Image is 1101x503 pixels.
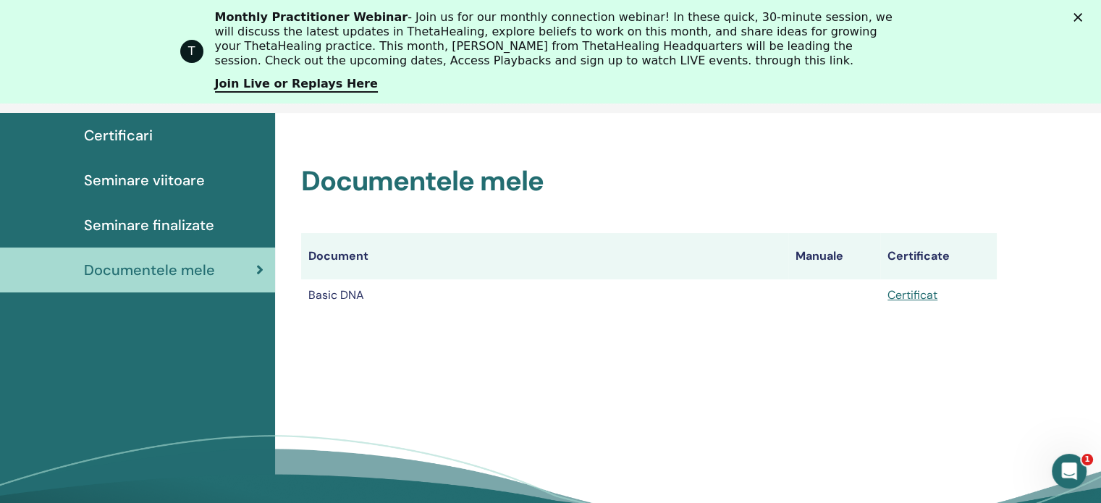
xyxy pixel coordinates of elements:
th: Document [301,233,788,279]
div: - Join us for our monthly connection webinar! In these quick, 30-minute session, we will discuss ... [215,10,898,68]
div: Profile image for ThetaHealing [180,40,203,63]
h2: Documentele mele [301,165,997,198]
b: Monthly Practitioner Webinar [215,10,408,24]
td: Basic DNA [301,279,788,311]
span: Documentele mele [84,259,215,281]
iframe: Intercom live chat [1052,454,1087,489]
div: Close [1073,13,1088,22]
span: Certificari [84,124,153,146]
span: Seminare viitoare [84,169,205,191]
a: Join Live or Replays Here [215,77,378,93]
th: Manuale [788,233,880,279]
span: Seminare finalizate [84,214,214,236]
th: Certificate [880,233,997,279]
a: Certificat [887,287,937,303]
span: 1 [1081,454,1093,465]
